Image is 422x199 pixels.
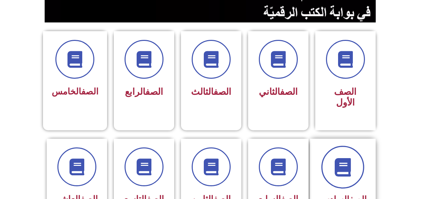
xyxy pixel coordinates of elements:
span: الصف الأول [334,86,357,108]
span: الثالث [191,86,231,97]
a: الصف [81,86,98,96]
a: الصف [145,86,163,97]
span: الرابع [125,86,163,97]
a: الصف [214,86,231,97]
a: الصف [280,86,298,97]
span: الثاني [259,86,298,97]
span: الخامس [52,86,98,96]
